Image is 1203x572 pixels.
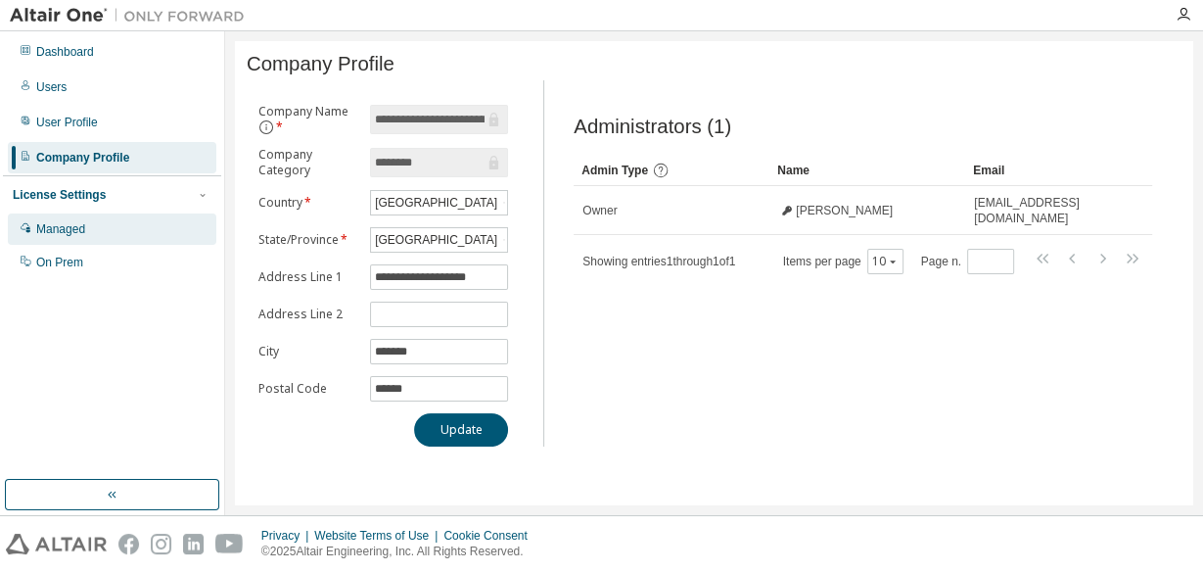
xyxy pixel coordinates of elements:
[371,191,507,214] div: [GEOGRAPHIC_DATA]
[796,203,893,218] span: [PERSON_NAME]
[258,147,358,178] label: Company Category
[215,534,244,554] img: youtube.svg
[247,53,394,75] span: Company Profile
[36,44,94,60] div: Dashboard
[371,228,507,252] div: [GEOGRAPHIC_DATA]
[574,116,731,138] span: Administrators (1)
[872,254,899,269] button: 10
[36,255,83,270] div: On Prem
[314,528,443,544] div: Website Terms of Use
[258,232,358,248] label: State/Province
[261,528,314,544] div: Privacy
[258,119,274,135] button: information
[414,413,508,447] button: Update
[258,195,358,211] label: Country
[36,221,85,237] div: Managed
[36,150,129,166] div: Company Profile
[258,307,358,322] label: Address Line 2
[372,229,500,251] div: [GEOGRAPHIC_DATA]
[777,155,957,186] div: Name
[258,104,358,135] label: Company Name
[372,192,500,214] div: [GEOGRAPHIC_DATA]
[6,534,107,554] img: altair_logo.svg
[36,115,98,130] div: User Profile
[582,255,735,268] span: Showing entries 1 through 1 of 1
[443,528,538,544] div: Cookie Consent
[118,534,139,554] img: facebook.svg
[582,203,617,218] span: Owner
[10,6,254,25] img: Altair One
[921,249,1014,274] span: Page n.
[974,195,1089,226] span: [EMAIL_ADDRESS][DOMAIN_NAME]
[13,187,106,203] div: License Settings
[258,381,358,397] label: Postal Code
[183,534,204,554] img: linkedin.svg
[36,79,67,95] div: Users
[973,155,1090,186] div: Email
[261,544,539,560] p: © 2025 Altair Engineering, Inc. All Rights Reserved.
[151,534,171,554] img: instagram.svg
[783,249,903,274] span: Items per page
[258,269,358,285] label: Address Line 1
[258,344,358,359] label: City
[581,164,648,177] span: Admin Type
